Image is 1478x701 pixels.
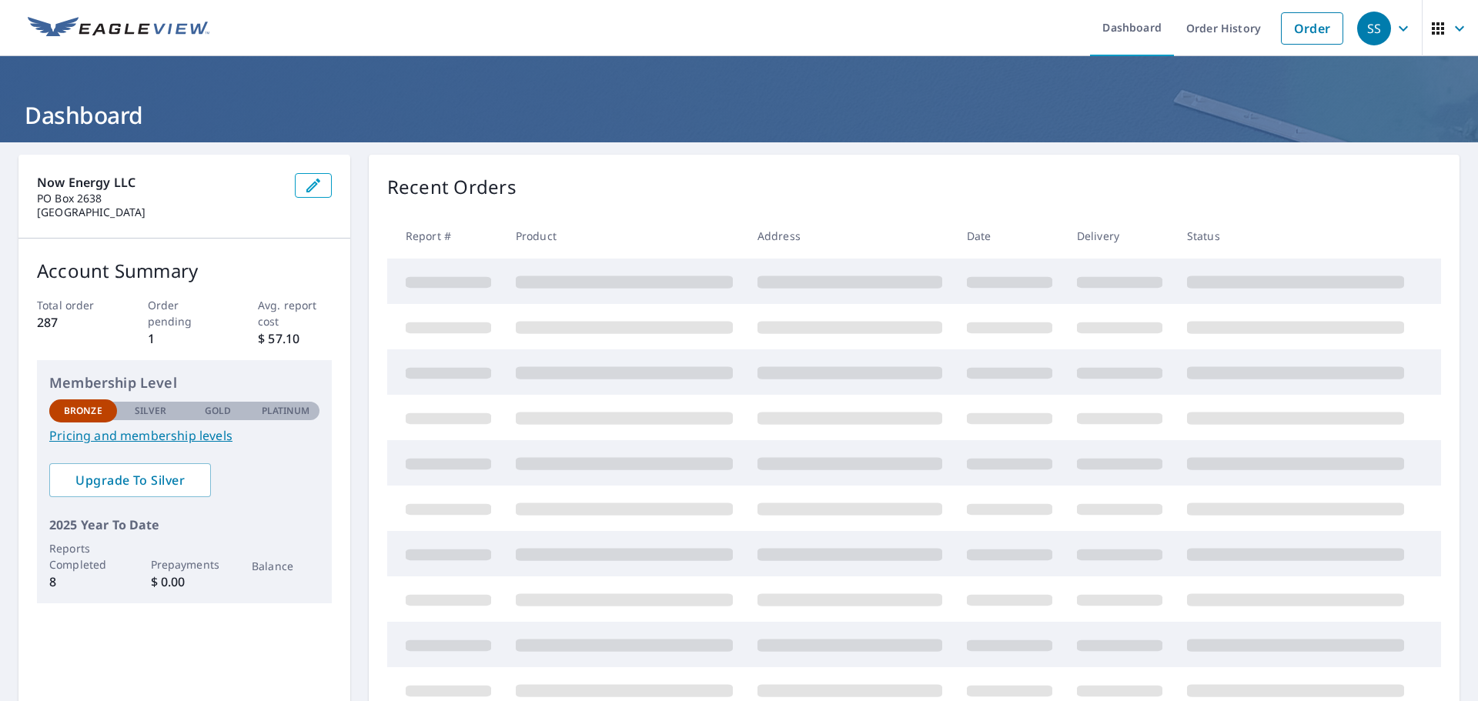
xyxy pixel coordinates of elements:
th: Product [503,213,745,259]
h1: Dashboard [18,99,1460,131]
th: Report # [387,213,503,259]
p: Prepayments [151,556,219,572]
th: Date [955,213,1065,259]
p: Bronze [64,404,102,418]
a: Pricing and membership levels [49,426,319,445]
a: Upgrade To Silver [49,463,211,497]
p: $ 57.10 [258,329,332,348]
p: Avg. report cost [258,297,332,329]
p: Silver [135,404,167,418]
th: Address [745,213,955,259]
p: PO Box 2638 [37,192,283,205]
a: Order [1281,12,1343,45]
p: $ 0.00 [151,572,219,591]
p: 8 [49,572,117,591]
p: Platinum [262,404,310,418]
p: [GEOGRAPHIC_DATA] [37,205,283,219]
img: EV Logo [28,17,209,40]
p: Total order [37,297,111,313]
p: Order pending [148,297,222,329]
p: Account Summary [37,257,332,285]
p: Reports Completed [49,540,117,572]
p: Now Energy LLC [37,173,283,192]
p: Gold [205,404,231,418]
p: Balance [252,558,319,574]
p: Membership Level [49,372,319,393]
p: 2025 Year To Date [49,516,319,534]
th: Delivery [1065,213,1175,259]
span: Upgrade To Silver [62,472,199,489]
p: Recent Orders [387,173,517,201]
div: SS [1357,12,1391,45]
p: 287 [37,313,111,332]
th: Status [1175,213,1416,259]
p: 1 [148,329,222,348]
